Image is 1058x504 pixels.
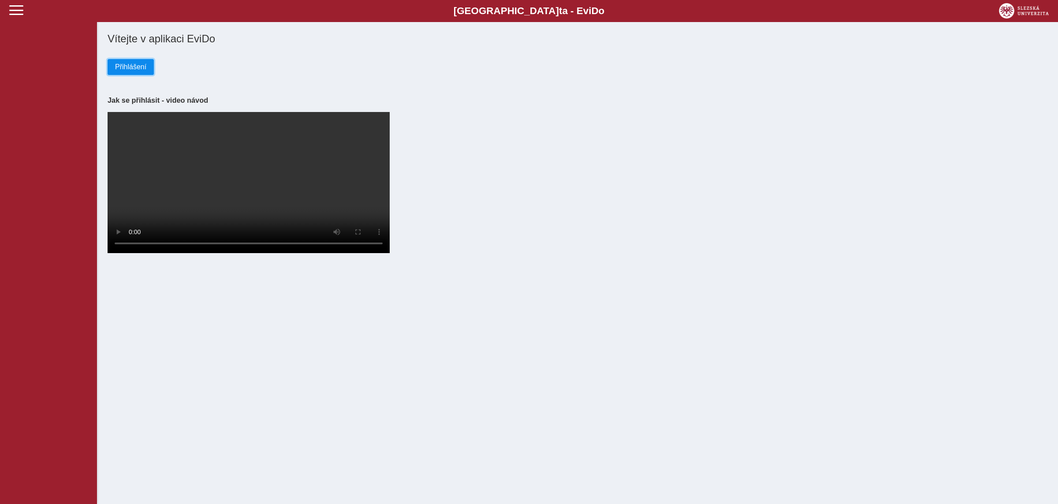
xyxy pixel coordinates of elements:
[26,5,1032,17] b: [GEOGRAPHIC_DATA] a - Evi
[999,3,1049,19] img: logo_web_su.png
[599,5,605,16] span: o
[115,63,146,71] span: Přihlášení
[559,5,562,16] span: t
[591,5,598,16] span: D
[108,96,1047,105] h3: Jak se přihlásit - video návod
[108,59,154,75] button: Přihlášení
[108,33,1047,45] h1: Vítejte v aplikaci EviDo
[108,112,390,253] video: Your browser does not support the video tag.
